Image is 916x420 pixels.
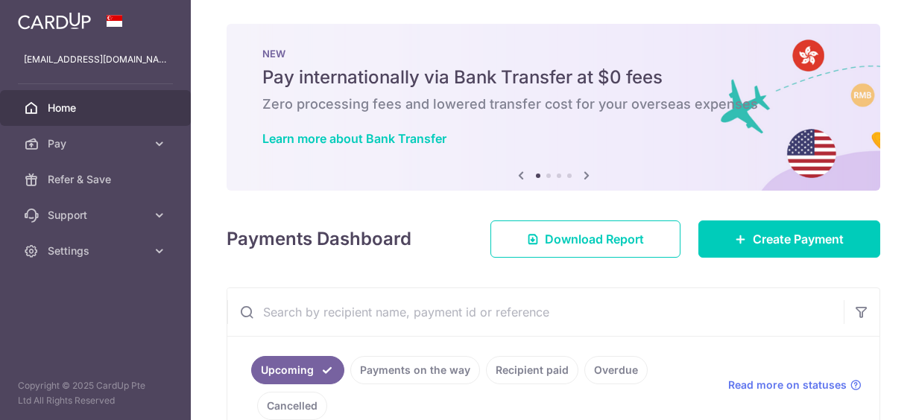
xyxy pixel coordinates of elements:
a: Read more on statuses [728,378,862,392]
a: Cancelled [257,392,327,420]
img: CardUp [18,12,91,30]
span: Read more on statuses [728,378,847,392]
span: Pay [48,136,146,151]
a: Download Report [490,220,680,258]
span: Home [48,101,146,115]
span: Support [48,208,146,223]
span: Settings [48,244,146,258]
span: Create Payment [753,230,844,248]
a: Upcoming [251,356,344,384]
a: Learn more about Bank Transfer [262,131,446,146]
a: Create Payment [698,220,880,258]
span: Download Report [545,230,644,248]
a: Payments on the way [350,356,480,384]
img: Bank transfer banner [227,24,880,191]
h6: Zero processing fees and lowered transfer cost for your overseas expenses [262,95,844,113]
iframe: Opens a widget where you can find more information [821,375,901,413]
span: Refer & Save [48,172,146,187]
input: Search by recipient name, payment id or reference [227,288,844,336]
a: Overdue [584,356,648,384]
h5: Pay internationally via Bank Transfer at $0 fees [262,66,844,89]
p: NEW [262,48,844,60]
a: Recipient paid [486,356,578,384]
h4: Payments Dashboard [227,226,411,252]
p: [EMAIL_ADDRESS][DOMAIN_NAME] [24,52,167,67]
